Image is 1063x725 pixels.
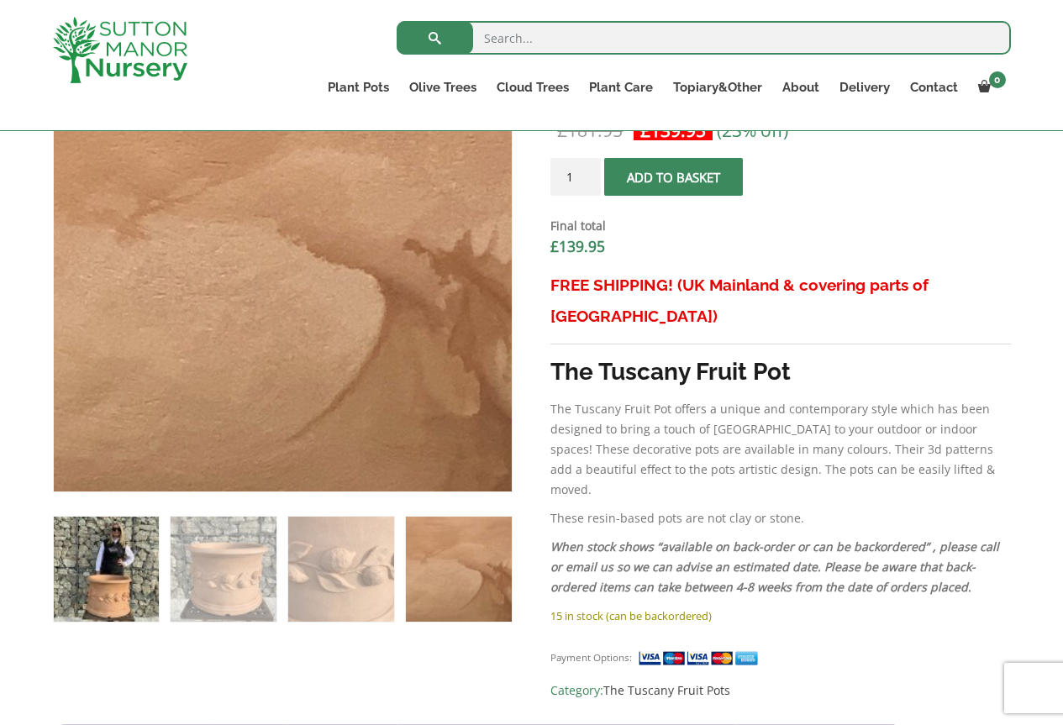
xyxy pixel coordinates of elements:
[550,399,1010,500] p: The Tuscany Fruit Pot offers a unique and contemporary style which has been designed to bring a t...
[604,158,743,196] button: Add to basket
[550,236,559,256] span: £
[550,606,1010,626] p: 15 in stock (can be backordered)
[53,17,187,83] img: logo
[663,76,772,99] a: Topiary&Other
[397,21,1011,55] input: Search...
[550,236,605,256] bdi: 139.95
[550,158,601,196] input: Product quantity
[54,517,159,622] img: The Tuscany Fruit Pot 50 Colour Terracotta
[829,76,900,99] a: Delivery
[603,682,730,698] a: The Tuscany Fruit Pots
[318,76,399,99] a: Plant Pots
[550,651,632,664] small: Payment Options:
[968,76,1011,99] a: 0
[900,76,968,99] a: Contact
[550,270,1010,332] h3: FREE SHIPPING! (UK Mainland & covering parts of [GEOGRAPHIC_DATA])
[772,76,829,99] a: About
[550,680,1010,701] span: Category:
[638,649,764,667] img: payment supported
[171,517,276,622] img: The Tuscany Fruit Pot 50 Colour Terracotta - Image 2
[288,517,393,622] img: The Tuscany Fruit Pot 50 Colour Terracotta - Image 3
[989,71,1006,88] span: 0
[399,76,487,99] a: Olive Trees
[550,508,1010,528] p: These resin-based pots are not clay or stone.
[579,76,663,99] a: Plant Care
[550,358,791,386] strong: The Tuscany Fruit Pot
[550,538,999,595] em: When stock shows “available on back-order or can be backordered” , please call or email us so we ...
[550,216,1010,236] dt: Final total
[406,517,511,622] img: The Tuscany Fruit Pot 50 Colour Terracotta - Image 4
[487,76,579,99] a: Cloud Trees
